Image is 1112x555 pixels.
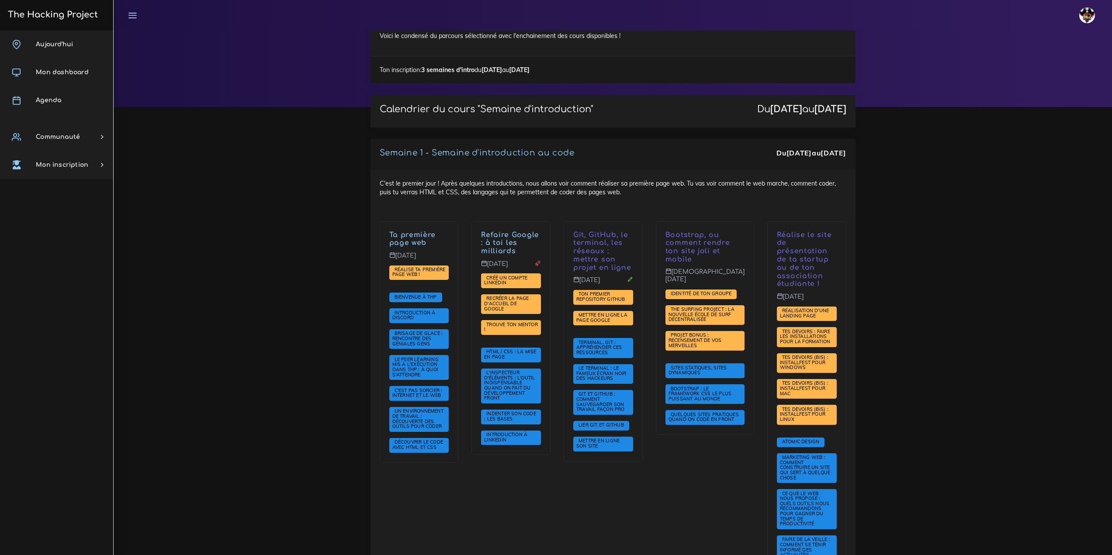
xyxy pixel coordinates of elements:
[665,268,745,290] p: [DEMOGRAPHIC_DATA][DATE]
[392,310,436,321] span: Introduction à Discord
[36,41,73,48] span: Aujourd'hui
[576,438,620,449] span: Mettre en ligne son site
[821,148,846,157] strong: [DATE]
[481,231,539,255] a: Refaire Google : à toi les milliards
[780,406,828,422] span: Tes devoirs (bis) : Installfest pour Linux
[36,134,80,140] span: Communauté
[780,438,822,445] span: Atomic Design
[392,310,436,321] a: Introduction à Discord
[392,267,446,278] a: Réalise ta première page web !
[776,148,846,158] div: Du au
[669,290,734,296] span: Identité de ton groupe
[576,391,627,412] span: Git et GitHub : comment sauvegarder son travail façon pro
[770,104,802,114] strong: [DATE]
[392,439,443,450] span: Découvrir le code avec HTML et CSS
[777,231,837,289] p: Réalise le site de présentation de ta startup ou de ton association étudiante !
[780,490,830,527] span: Ce que le web nous propose : quels outils nous recommandons pour gagner du temps de productivité
[484,370,535,401] a: L'inspecteur d'éléments : l'outil indispensable quand on fait du développement front
[576,291,627,302] span: Ton premier repository GitHub
[1079,7,1095,23] img: avatar
[669,386,731,402] span: Bootstrap : le framework CSS le plus puissant au monde
[484,275,527,286] span: Créé un compte LinkedIn
[484,369,535,401] span: L'inspecteur d'éléments : l'outil indispensable quand on fait du développement front
[392,357,439,378] a: Le Peer learning mis à l'exécution dans THP : à quoi s'attendre
[380,104,593,115] p: Calendrier du cours "Semaine d'introduction"
[392,439,443,451] a: Découvrir le code avec HTML et CSS
[392,388,443,399] a: C'est pas sorcier : internet et le web
[576,365,627,381] span: Le terminal : le fameux écran noir des hackeurs
[576,339,622,355] span: Terminal, Git : appréhender ces ressources
[392,330,443,346] span: Brisage de glace : rencontre des géniales gens
[786,148,812,157] strong: [DATE]
[380,31,846,40] p: Voici le condensé du parcours sélectionné avec l'enchainement des cours disponibles !
[482,66,502,74] strong: [DATE]
[576,422,626,428] span: Lier Git et Github
[481,260,541,274] p: [DATE]
[392,408,444,429] span: Un environnement de travail : découverte des outils pour coder
[669,365,727,376] span: Sites statiques, sites dynamiques
[780,307,829,319] span: Réalisation d'une landing page
[421,66,475,74] strong: 3 semaines d'intro
[36,162,88,168] span: Mon inscription
[780,380,828,396] span: Tes devoirs (bis) : Installfest pour MAC
[484,295,529,311] span: Recréer la page d'accueil de Google
[573,276,633,290] p: [DATE]
[576,312,627,323] span: Mettre en ligne la page Google
[780,454,831,480] span: Marketing web : comment construire un site qui sert à quelque chose
[669,411,739,423] span: Quelques sites pratiques quand on code en front
[665,231,745,264] p: Bootstrap, ou comment rendre ton site joli et mobile
[392,408,444,430] a: Un environnement de travail : découverte des outils pour coder
[392,294,439,300] a: Bienvenue à THP
[573,231,633,272] p: Git, GitHub, le terminal, les réseaux : mettre son projet en ligne
[36,69,89,76] span: Mon dashboard
[5,10,98,20] h3: The Hacking Project
[669,332,722,348] span: PROJET BONUS : recensement de vos merveilles
[389,252,449,266] p: [DATE]
[484,322,538,333] a: Trouve ton mentor !
[484,349,536,360] a: HTML / CSS : la mise en page
[780,354,828,370] span: Tes devoirs (bis) : Installfest pour Windows
[757,104,846,115] div: Du au
[484,432,527,443] a: Introduction à LinkedIn
[392,331,443,347] a: Brisage de glace : rencontre des géniales gens
[380,148,575,157] a: Semaine 1 - Semaine d'introduction au code
[371,56,856,83] div: Ton inscription: du au
[669,306,734,322] span: The Surfing Project : la nouvelle école de surf décentralisée
[36,97,61,103] span: Agenda
[484,275,527,286] a: Créé un compte LinkedIn
[814,104,846,114] strong: [DATE]
[780,328,833,345] span: Tes devoirs : faire les installations pour la formation
[389,231,436,247] a: Ta première page web
[777,293,837,307] p: [DATE]
[484,411,536,422] a: Indenter son code : les bases
[509,66,530,74] strong: [DATE]
[484,296,529,312] a: Recréer la page d'accueil de Google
